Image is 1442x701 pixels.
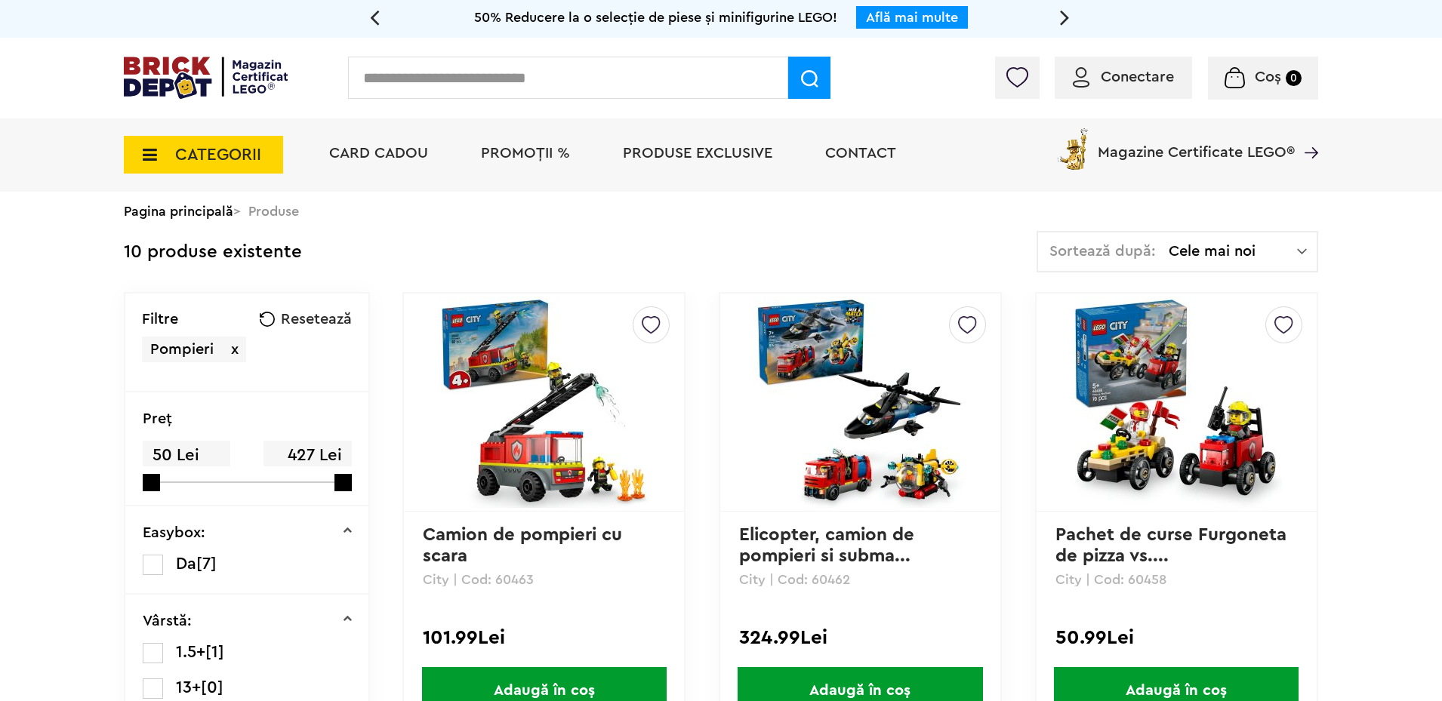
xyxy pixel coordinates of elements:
a: Pagina principală [124,204,233,218]
span: 50% Reducere la o selecție de piese și minifigurine LEGO! [474,11,837,24]
span: Conectare [1101,69,1174,85]
span: CATEGORII [175,146,261,163]
p: City | Cod: 60463 [423,573,665,586]
span: [0] [201,679,223,696]
p: City | Cod: 60458 [1055,573,1298,586]
span: Magazine Certificate LEGO® [1098,125,1295,160]
a: Magazine Certificate LEGO® [1295,125,1318,140]
span: 50 Lei [143,441,230,470]
p: Easybox: [143,525,205,540]
p: City | Cod: 60462 [739,573,981,586]
a: Camion de pompieri cu scara [423,526,627,565]
span: Resetează [281,312,352,327]
a: Elicopter, camion de pompieri si subma... [739,526,920,565]
a: Pachet de curse Furgoneta de pizza vs.... [1055,526,1292,565]
a: Conectare [1073,69,1174,85]
a: Contact [825,146,896,161]
span: [7] [196,555,217,572]
div: > Produse [124,192,1318,231]
div: 50.99Lei [1055,628,1298,647]
span: Sortează după: [1049,244,1156,259]
div: 10 produse existente [124,231,302,274]
span: Cele mai noi [1169,244,1297,259]
span: Pompieri [150,342,214,357]
div: 101.99Lei [423,628,665,647]
p: Vârstă: [143,613,192,629]
p: Filtre [142,312,178,327]
small: 0 [1286,70,1302,86]
p: Preţ [143,411,172,426]
a: Produse exclusive [623,146,772,161]
img: Pachet de curse Furgoneta de pizza vs. camion de pompieri [1071,297,1282,508]
div: 324.99Lei [739,628,981,647]
span: [1] [205,644,224,660]
span: Da [176,555,196,572]
a: PROMOȚII % [481,146,570,161]
img: Camion de pompieri cu scara [439,297,650,508]
span: x [231,342,239,357]
span: Coș [1255,69,1281,85]
a: Află mai multe [866,11,958,24]
a: Card Cadou [329,146,428,161]
span: 1.5+ [176,644,205,660]
span: 13+ [176,679,201,696]
img: Elicopter, camion de pompieri si submarin remixate [754,297,966,508]
span: 427 Lei [263,441,351,470]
